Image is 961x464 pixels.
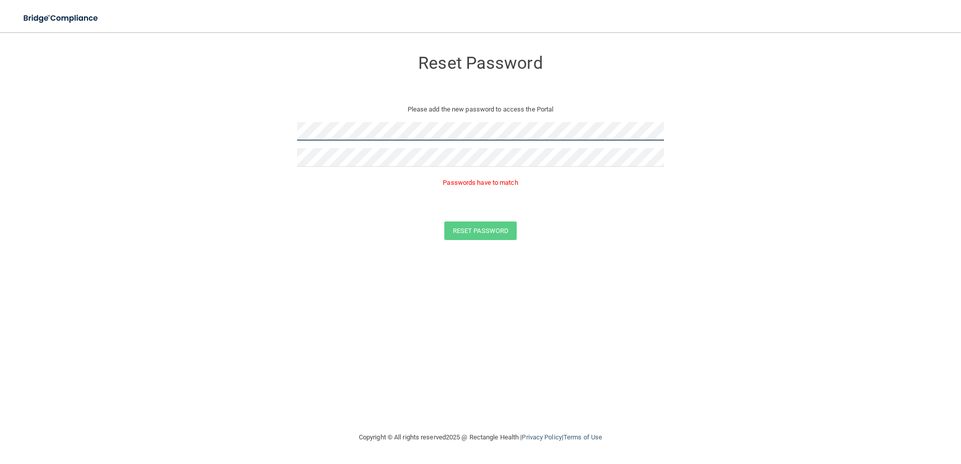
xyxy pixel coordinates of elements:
[297,177,664,189] p: Passwords have to match
[563,433,602,441] a: Terms of Use
[787,393,949,433] iframe: Drift Widget Chat Controller
[297,54,664,72] h3: Reset Password
[650,125,662,137] keeper-lock: Open Keeper Popup
[522,433,561,441] a: Privacy Policy
[305,103,656,115] p: Please add the new password to access the Portal
[444,221,517,240] button: Reset Password
[15,8,108,29] img: bridge_compliance_login_screen.278c3ca4.svg
[297,421,664,453] div: Copyright © All rights reserved 2025 @ Rectangle Health | |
